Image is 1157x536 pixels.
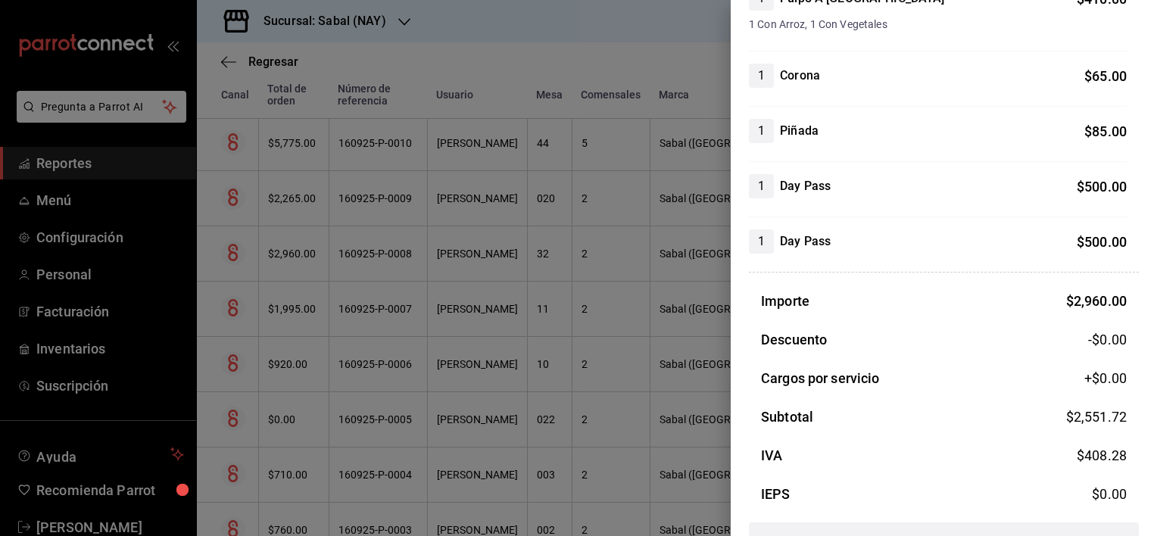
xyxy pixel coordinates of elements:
[780,67,820,85] h4: Corona
[1088,329,1127,350] span: -$0.00
[749,67,774,85] span: 1
[761,329,827,350] h3: Descuento
[1077,447,1127,463] span: $ 408.28
[1066,293,1127,309] span: $ 2,960.00
[749,17,1127,33] span: 1 Con Arroz, 1 Con Vegetales
[1084,123,1127,139] span: $ 85.00
[1077,234,1127,250] span: $ 500.00
[761,291,809,311] h3: Importe
[761,407,813,427] h3: Subtotal
[1092,486,1127,502] span: $ 0.00
[749,232,774,251] span: 1
[749,177,774,195] span: 1
[1084,368,1127,388] span: +$ 0.00
[1066,409,1127,425] span: $ 2,551.72
[1077,179,1127,195] span: $ 500.00
[761,368,880,388] h3: Cargos por servicio
[1084,68,1127,84] span: $ 65.00
[780,122,819,140] h4: Piñada
[761,484,791,504] h3: IEPS
[780,232,831,251] h4: Day Pass
[749,122,774,140] span: 1
[780,177,831,195] h4: Day Pass
[761,445,782,466] h3: IVA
